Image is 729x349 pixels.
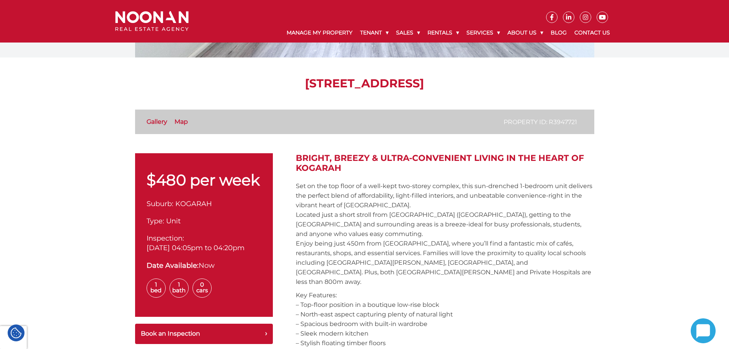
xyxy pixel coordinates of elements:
[283,23,356,43] a: Manage My Property
[356,23,392,43] a: Tenant
[115,11,189,31] img: Noonan Real Estate Agency
[147,172,261,188] p: $480 per week
[192,279,212,298] span: 0 Cars
[504,117,577,127] p: Property ID: R3947721
[147,234,184,242] span: Inspection:
[296,153,594,174] h2: Bright, Breezy & Ultra-Convenient Living in the Heart of Kogarah
[571,23,614,43] a: Contact Us
[147,217,164,225] span: Type:
[147,261,261,271] div: Now
[135,77,594,90] h1: [STREET_ADDRESS]
[166,217,181,225] span: Unit
[424,23,463,43] a: Rentals
[175,118,188,125] a: Map
[147,244,245,252] span: [DATE] 04:05pm to 04:20pm
[296,181,594,287] p: Set on the top floor of a well-kept two-storey complex, this sun-drenched 1-bedroom unit delivers...
[175,200,212,208] span: KOGARAH
[547,23,571,43] a: Blog
[147,261,199,270] strong: Date Available:
[147,279,166,298] span: 1 Bed
[147,118,167,125] a: Gallery
[135,324,273,344] button: Book an Inspection
[8,324,24,341] div: Cookie Settings
[392,23,424,43] a: Sales
[463,23,504,43] a: Services
[147,200,173,208] span: Suburb:
[504,23,547,43] a: About Us
[170,279,189,298] span: 1 Bath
